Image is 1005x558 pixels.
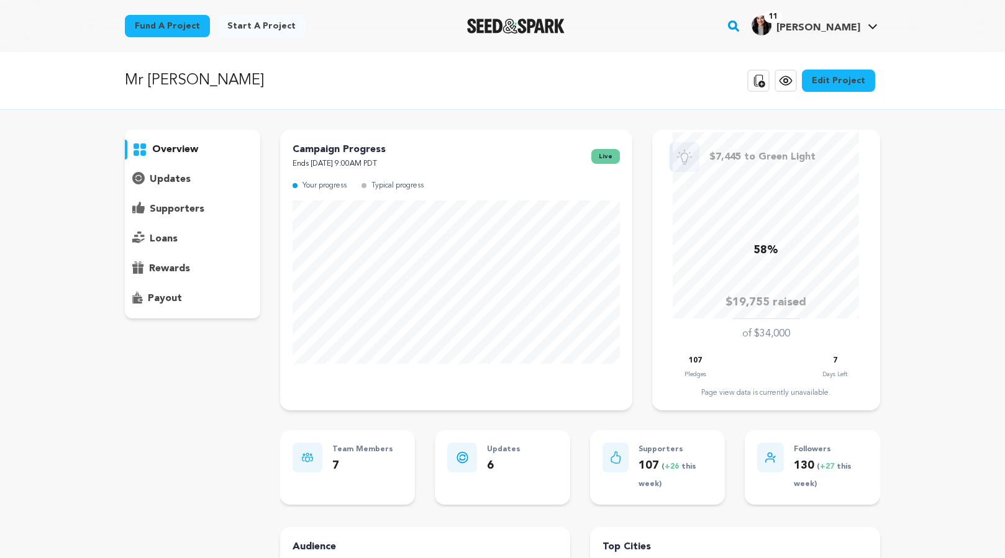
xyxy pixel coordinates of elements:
[742,326,790,341] p: of $34,000
[753,241,778,259] p: 58%
[665,463,681,470] span: +26
[749,13,880,35] a: Noyes B.'s Profile
[125,169,260,189] button: updates
[794,463,852,488] span: ( this week)
[684,368,706,380] p: Pledges
[125,140,260,160] button: overview
[150,232,178,246] p: loans
[149,261,190,276] p: rewards
[293,539,558,554] h4: Audience
[776,23,860,33] span: [PERSON_NAME]
[152,142,198,157] p: overview
[148,291,182,306] p: payout
[293,142,386,157] p: Campaign Progress
[794,443,868,457] p: Followers
[332,457,393,475] p: 7
[764,11,783,23] span: 11
[302,179,347,193] p: Your progress
[487,443,521,457] p: Updates
[371,179,424,193] p: Typical progress
[150,202,204,217] p: supporters
[293,157,386,171] p: Ends [DATE] 9:00AM PDT
[794,457,868,493] p: 130
[749,13,880,39] span: Noyes B.'s Profile
[332,443,393,457] p: Team Members
[820,463,837,470] span: +27
[689,354,702,368] p: 107
[217,15,306,37] a: Start a project
[639,463,696,488] span: ( this week)
[487,457,521,475] p: 6
[802,70,875,92] a: Edit Project
[150,172,191,187] p: updates
[125,15,210,37] a: Fund a project
[639,457,712,493] p: 107
[639,443,712,457] p: Supporters
[591,149,620,164] span: live
[125,229,260,249] button: loans
[603,539,868,554] h4: Top Cities
[125,259,260,279] button: rewards
[467,19,565,34] img: Seed&Spark Logo Dark Mode
[467,19,565,34] a: Seed&Spark Homepage
[833,354,837,368] p: 7
[125,199,260,219] button: supporters
[752,16,860,35] div: Noyes B.'s Profile
[665,388,868,398] div: Page view data is currently unavailable.
[125,70,264,92] p: Mr [PERSON_NAME]
[822,368,847,380] p: Days Left
[125,289,260,308] button: payout
[752,16,771,35] img: 923525ef5214e063.jpg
